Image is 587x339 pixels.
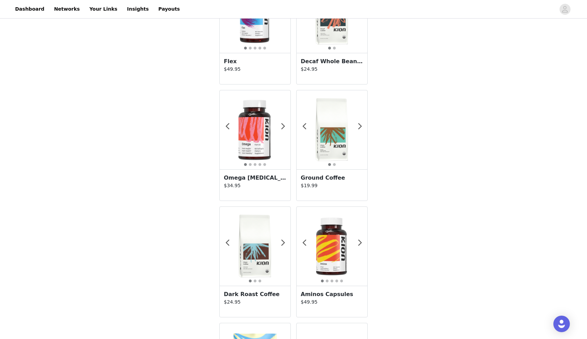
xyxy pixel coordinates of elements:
[258,46,262,50] button: 4
[224,57,286,66] h3: Flex
[301,66,363,73] p: $24.95
[85,1,122,17] a: Your Links
[553,316,570,332] div: Open Intercom Messenger
[224,298,286,306] p: $24.95
[328,46,331,50] button: 1
[301,298,363,306] p: $49.95
[335,279,338,283] button: 4
[301,57,363,66] h3: Decaf Whole Bean Coffee
[244,46,247,50] button: 1
[333,46,336,50] button: 2
[258,279,262,283] button: 3
[249,279,252,283] button: 1
[253,279,257,283] button: 2
[301,174,363,182] h3: Ground Coffee
[253,163,257,166] button: 3
[11,1,48,17] a: Dashboard
[325,279,329,283] button: 2
[123,1,153,17] a: Insights
[321,279,324,283] button: 1
[301,290,363,298] h3: Aminos Capsules
[333,163,336,166] button: 2
[50,1,84,17] a: Networks
[249,46,252,50] button: 2
[253,46,257,50] button: 3
[249,163,252,166] button: 2
[244,163,247,166] button: 1
[154,1,184,17] a: Payouts
[258,163,262,166] button: 4
[224,182,286,189] p: $34.95
[263,46,266,50] button: 5
[330,279,334,283] button: 3
[224,66,286,73] p: $49.95
[263,163,266,166] button: 5
[224,290,286,298] h3: Dark Roast Coffee
[301,182,363,189] p: $19.99
[340,279,343,283] button: 5
[562,4,568,15] div: avatar
[224,174,286,182] h3: Omega [MEDICAL_DATA]
[328,163,331,166] button: 1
